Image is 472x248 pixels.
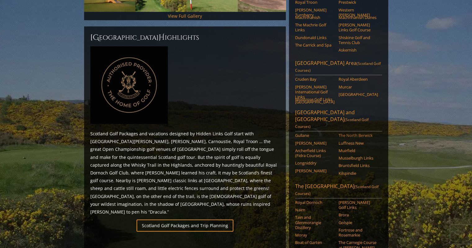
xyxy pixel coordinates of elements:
[295,141,335,146] a: [PERSON_NAME]
[339,84,378,89] a: Murcar
[339,148,378,153] a: Muirfield
[295,15,335,20] a: Machrihanish
[159,33,165,43] span: H
[339,171,378,176] a: Kilspindie
[295,200,335,205] a: Royal Dornoch
[295,60,382,75] a: [GEOGRAPHIC_DATA] Area(Scotland Golf Courses)
[339,15,378,20] a: Machrihanish Dunes
[295,77,335,82] a: Cruden Bay
[137,219,233,232] a: Scotland Golf Packages and Trip Planning
[339,133,378,138] a: The North Berwick
[339,163,378,168] a: Bruntsfield Links
[295,133,335,138] a: Gullane
[295,184,379,196] span: (Scotland Golf Courses)
[295,43,335,47] a: The Carrick and Spa
[90,130,280,216] p: Scotland Golf Packages and vacations designed by Hidden Links Golf start with [GEOGRAPHIC_DATA][P...
[339,228,378,238] a: Fortrose and Rosemarkie
[339,220,378,225] a: Golspie
[339,92,378,97] a: [GEOGRAPHIC_DATA]
[90,33,280,43] h2: [GEOGRAPHIC_DATA] ighlights
[339,156,378,160] a: Musselburgh Links
[295,240,335,245] a: Boat of Garten
[339,77,378,82] a: Royal Aberdeen
[295,160,335,165] a: Longniddry
[295,183,382,198] a: The [GEOGRAPHIC_DATA](Scotland Golf Courses)
[339,47,378,52] a: Askernish
[339,22,378,33] a: [PERSON_NAME] Links Golf Course
[295,232,335,237] a: Moray
[339,212,378,217] a: Brora
[295,117,369,129] span: (Scotland Golf Courses)
[295,97,335,102] a: Montrose Golf Links
[339,141,378,146] a: Luffness New
[295,84,335,105] a: [PERSON_NAME] International Golf Links [GEOGRAPHIC_DATA]
[295,109,382,131] a: [GEOGRAPHIC_DATA] and [GEOGRAPHIC_DATA](Scotland Golf Courses)
[339,200,378,210] a: [PERSON_NAME] Golf Links
[295,22,335,33] a: The Machrie Golf Links
[339,35,378,45] a: Shiskine Golf and Tennis Club
[339,7,378,18] a: Western [PERSON_NAME]
[168,13,202,19] a: View Full Gallery
[295,207,335,212] a: Nairn
[295,35,335,40] a: Dundonald Links
[295,215,335,230] a: Tain and Glenmorangie Distillery
[295,148,335,158] a: Archerfield Links (Fidra Course)
[295,7,335,18] a: [PERSON_NAME] Turnberry
[295,61,381,73] span: (Scotland Golf Courses)
[295,168,335,173] a: [PERSON_NAME]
